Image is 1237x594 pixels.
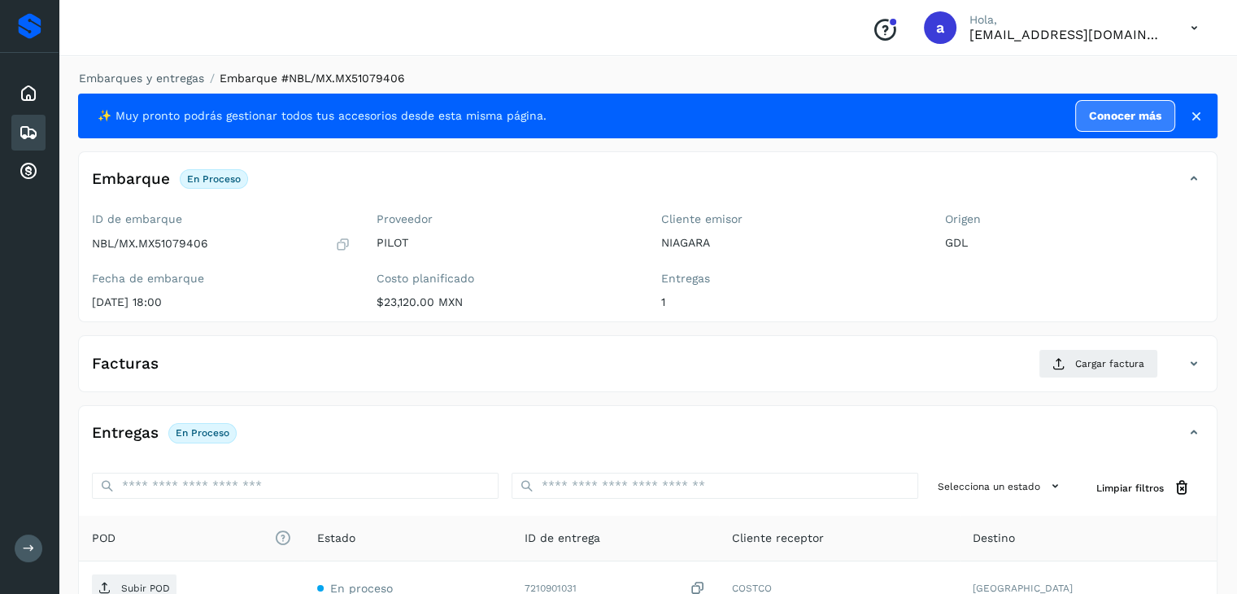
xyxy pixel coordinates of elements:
[79,165,1217,206] div: EmbarqueEn proceso
[11,115,46,151] div: Embarques
[377,236,635,250] p: PILOT
[973,530,1015,547] span: Destino
[661,272,920,286] label: Entregas
[945,212,1204,226] label: Origen
[92,212,351,226] label: ID de embarque
[377,272,635,286] label: Costo planificado
[661,212,920,226] label: Cliente emisor
[661,295,920,309] p: 1
[969,13,1165,27] p: Hola,
[931,473,1070,500] button: Selecciona un estado
[732,530,824,547] span: Cliente receptor
[92,295,351,309] p: [DATE] 18:00
[11,76,46,111] div: Inicio
[1039,349,1158,378] button: Cargar factura
[92,424,159,443] h4: Entregas
[1096,481,1164,496] span: Limpiar filtros
[945,236,1204,250] p: GDL
[220,72,405,85] span: Embarque #NBL/MX.MX51079406
[92,272,351,286] label: Fecha de embarque
[377,212,635,226] label: Proveedor
[317,530,355,547] span: Estado
[92,237,208,251] p: NBL/MX.MX51079406
[92,355,159,373] h4: Facturas
[79,72,204,85] a: Embarques y entregas
[176,427,229,439] p: En proceso
[525,530,600,547] span: ID de entrega
[92,530,291,547] span: POD
[78,70,1217,87] nav: breadcrumb
[969,27,1165,42] p: aux.facturacion@atpilot.mx
[11,154,46,190] div: Cuentas por cobrar
[1075,356,1144,371] span: Cargar factura
[1075,100,1175,132] a: Conocer más
[661,236,920,250] p: NIAGARA
[121,583,170,594] p: Subir POD
[92,170,170,189] h4: Embarque
[98,107,547,124] span: ✨ Muy pronto podrás gestionar todos tus accesorios desde esta misma página.
[79,419,1217,460] div: EntregasEn proceso
[377,295,635,309] p: $23,120.00 MXN
[187,173,241,185] p: En proceso
[79,349,1217,391] div: FacturasCargar factura
[1083,473,1204,503] button: Limpiar filtros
